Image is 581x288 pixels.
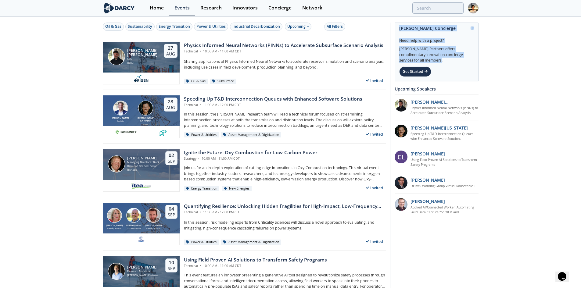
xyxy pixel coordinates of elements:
div: Criticality Sciences [105,227,124,229]
a: Speeding Up T&D Interconnection Queues with Enhanced Software Solutions [411,132,479,141]
button: Energy Transition [156,23,192,31]
div: Energy Transition [159,24,190,29]
div: 10 [168,260,175,266]
iframe: chat widget [555,264,575,282]
div: Invited [363,130,386,138]
img: Luigi Montana [138,101,153,116]
div: [PERSON_NAME] Partners offers complimentary innovation concierge services for all members. [399,43,474,63]
img: Ben Ruddell [126,208,141,223]
div: [PERSON_NAME] Concierge [399,23,474,34]
div: Technical 10:00 AM - 11:00 AM CDT [184,264,327,268]
div: Quantifying Resilience: Unlocking Hidden Fragilities for High-Impact, Low-Frequency (HILF) Event ... [184,203,386,210]
div: Invited [363,77,386,84]
span: • [199,264,202,268]
div: Oil & Gas [105,24,121,29]
p: [PERSON_NAME] [411,198,445,204]
div: Need help with a project? [399,34,474,43]
div: CL [395,151,407,163]
div: [PERSON_NAME][US_STATE] [136,117,155,123]
div: Power & Utilities [184,132,219,138]
div: 04 [168,206,175,212]
div: [PERSON_NAME] [111,117,130,120]
div: Invited [363,238,386,245]
div: Network [302,5,322,10]
div: Aug [166,51,175,57]
div: Technical 11:00 AM - 12:00 PM CDT [184,210,386,215]
div: Oil & Gas [184,79,208,84]
div: Energy Transition [184,186,220,191]
input: Advanced Search [412,2,464,14]
div: Sep [168,212,175,218]
span: • [199,210,202,214]
span: • [199,103,202,107]
img: origen.ai.png [132,75,150,82]
img: information.svg [471,27,474,30]
button: Sustainability [125,23,155,31]
div: Research [200,5,222,10]
div: Asset Management & Digitization [221,132,282,138]
div: Research Associate [127,269,158,273]
img: f59c13b7-8146-4c0f-b540-69d0cf6e4c34 [137,236,145,243]
div: Asset Management & Digitization [221,240,282,245]
div: 02 [168,152,175,158]
div: 28 [166,99,175,105]
div: [PERSON_NAME] [105,224,124,227]
div: Criticality Sciences [144,227,163,229]
div: [PERSON_NAME] [124,224,144,227]
img: Ruben Rodriguez Torrado [108,48,125,65]
div: Managing Director at Black Diamond Financial Group [127,160,160,168]
div: Using Field Proven AI Solutions to Transform Safety Programs [184,256,327,264]
div: 27 [166,45,175,51]
img: 336b6de1-6040-4323-9c13-5718d9811639 [159,128,167,136]
img: Patrick Imeson [108,155,125,172]
a: Ruben Rodriguez Torrado [PERSON_NAME] [PERSON_NAME] CEO [URL] 27 Aug Physics Informed Neural Netw... [103,42,386,84]
div: [PERSON_NAME] [PERSON_NAME] [127,48,158,57]
div: Innovators [232,5,258,10]
div: CEO [127,57,158,61]
div: New Energies [222,186,252,191]
p: In this session, the [PERSON_NAME] research team will lead a technical forum focused on streamlin... [184,112,386,128]
button: Power & Utilities [194,23,228,31]
img: Brian Fitzsimons [113,101,128,116]
img: 20112e9a-1f67-404a-878c-a26f1c79f5da [395,99,407,112]
div: [PERSON_NAME] Partners [127,273,158,277]
a: Using Field Proven AI Solutions to Transform Safety Programs [411,158,479,167]
div: Power & Utilities [196,24,226,29]
p: Join us for an in-depth exploration of cutting-edge innovations in Oxy-Combustion technology. Thi... [184,165,386,182]
div: Ignite the Future: Oxy-Combustion for Low-Carbon Power [184,149,317,156]
div: [URL] [127,61,158,65]
div: Technical 11:00 AM - 12:00 PM CDT [184,103,362,108]
a: Brian Fitzsimons [PERSON_NAME] GridUnity Luigi Montana [PERSON_NAME][US_STATE] envelio 28 Aug Spe... [103,95,386,138]
div: Concierge [268,5,292,10]
div: Physics Informed Neural Networks (PINNs) to Accelerate Subsurface Scenario Analysis [184,42,383,49]
div: Sep [168,158,175,164]
div: [PERSON_NAME] [144,224,163,227]
img: 1b183925-147f-4a47-82c9-16eeeed5003c [395,125,407,137]
div: Events [174,5,190,10]
img: logo-wide.svg [103,3,136,13]
p: Sharing applications of Physics Informed Neural Networks to accelerate reservoir simulation and s... [184,59,386,70]
div: ITEA spa [127,168,160,172]
img: 10e008b0-193f-493d-a134-a0520e334597 [115,128,137,136]
a: Applied AI/Connected Worker: Automating Field Data Capture for O&M and Construction [411,205,479,215]
a: Physics Informed Neural Networks (PINNs) to Accelerate Subsurface Scenario Analysis [411,106,479,116]
div: Get Started [399,66,431,77]
div: Sep [168,266,175,271]
img: Susan Ginsburg [107,208,122,223]
div: Technical 10:00 AM - 11:00 AM CDT [184,49,383,54]
a: DERMS Working Group Virtual Roundtable 1 [411,184,476,189]
div: Strategy 10:00 AM - 11:00 AM CDT [184,156,317,161]
button: Oil & Gas [103,23,124,31]
div: [PERSON_NAME] [127,156,160,160]
div: Criticality Sciences [124,227,144,229]
p: [PERSON_NAME] [411,151,445,157]
div: Industrial Decarbonization [232,24,280,29]
div: Home [150,5,164,10]
img: 47e0ea7c-5f2f-49e4-bf12-0fca942f69fc [395,176,407,189]
div: [PERSON_NAME] [127,265,158,269]
div: Sustainability [128,24,152,29]
img: 257d1208-f7de-4aa6-9675-f79dcebd2004 [395,198,407,211]
div: All Filters [327,24,343,29]
div: Upcoming Speakers [395,84,479,94]
a: Patrick Imeson [PERSON_NAME] Managing Director at Black Diamond Financial Group ITEA spa 02 Sep I... [103,149,386,192]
